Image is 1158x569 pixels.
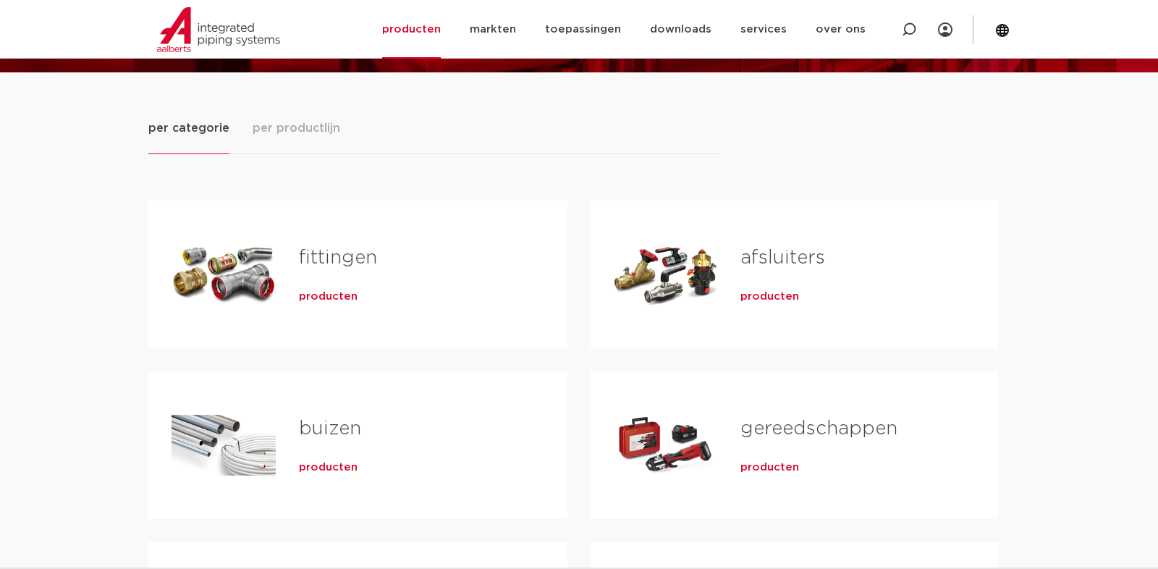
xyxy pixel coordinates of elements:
a: afsluiters [740,248,825,267]
a: gereedschappen [740,419,897,438]
span: per productlijn [253,119,340,137]
a: producten [299,290,358,304]
a: producten [740,290,799,304]
a: fittingen [299,248,377,267]
a: producten [299,460,358,475]
a: producten [740,460,799,475]
span: per categorie [148,119,229,137]
a: buizen [299,419,361,438]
